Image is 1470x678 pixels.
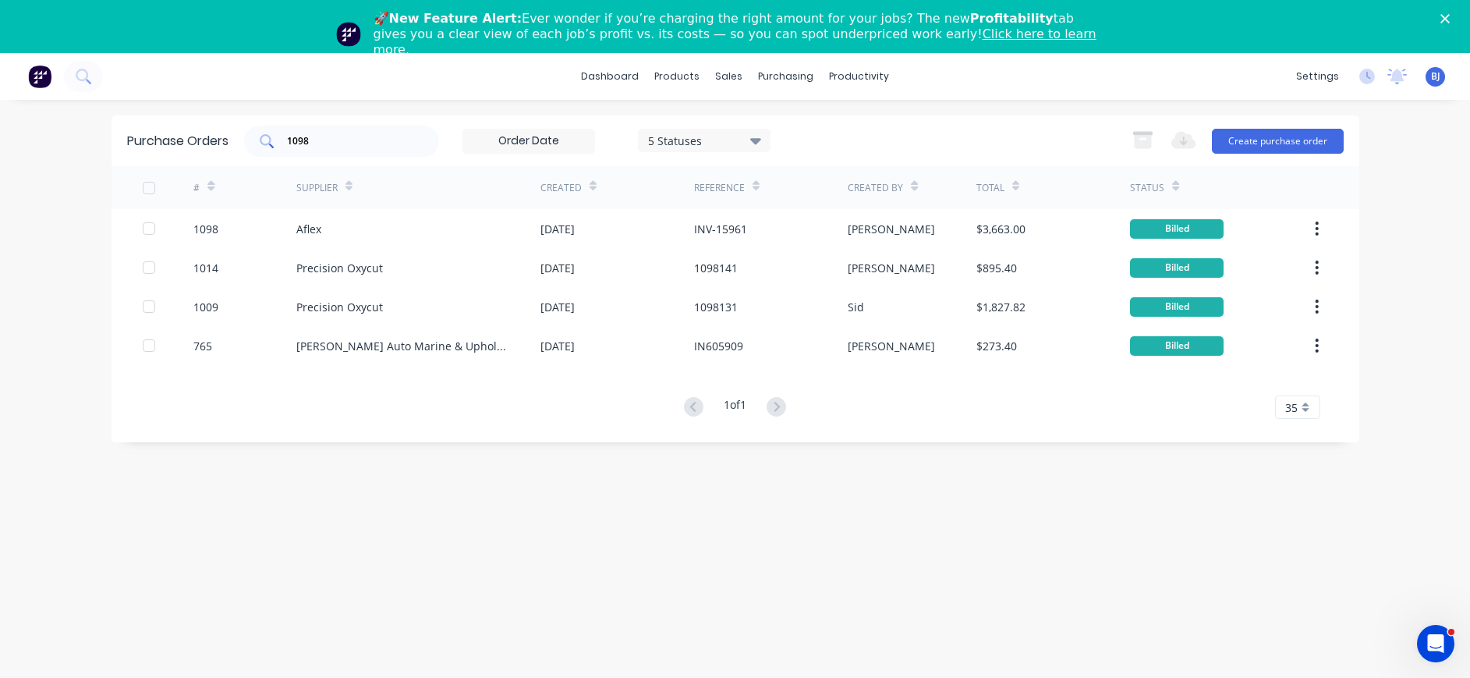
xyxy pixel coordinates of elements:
div: 5 Statuses [648,132,760,148]
div: sales [707,65,750,88]
div: Precision Oxycut [296,260,383,276]
div: $895.40 [976,260,1017,276]
div: 1014 [193,260,218,276]
b: Profitability [970,11,1054,26]
div: IN605909 [694,338,743,354]
div: [DATE] [540,338,575,354]
div: [DATE] [540,260,575,276]
div: 1098131 [694,299,738,315]
div: purchasing [750,65,821,88]
div: 1009 [193,299,218,315]
div: Aflex [296,221,321,237]
div: Close [1440,14,1456,23]
div: Precision Oxycut [296,299,383,315]
div: Supplier [296,181,338,195]
div: Status [1130,181,1164,195]
div: Billed [1130,336,1224,356]
div: 765 [193,338,212,354]
div: productivity [821,65,897,88]
div: 1098 [193,221,218,237]
div: $1,827.82 [976,299,1025,315]
input: Search purchase orders... [285,133,415,149]
input: Order Date [463,130,594,153]
div: Sid [848,299,864,315]
div: Billed [1130,258,1224,278]
div: Billed [1130,297,1224,317]
div: [PERSON_NAME] [848,338,935,354]
div: Created [540,181,582,195]
iframe: Intercom live chat [1417,625,1454,662]
button: Create purchase order [1212,129,1344,154]
div: 1 of 1 [724,396,746,419]
a: dashboard [573,65,646,88]
div: $3,663.00 [976,221,1025,237]
span: BJ [1431,69,1440,83]
div: $273.40 [976,338,1017,354]
a: Click here to learn more. [374,27,1096,57]
div: products [646,65,707,88]
div: [PERSON_NAME] [848,221,935,237]
div: 🚀 Ever wonder if you’re charging the right amount for your jobs? The new tab gives you a clear vi... [374,11,1110,58]
div: Created By [848,181,903,195]
b: New Feature Alert: [389,11,522,26]
span: 35 [1285,399,1298,416]
div: Purchase Orders [127,132,228,151]
div: [PERSON_NAME] Auto Marine & Upholstery Supplies [296,338,509,354]
div: INV-15961 [694,221,747,237]
div: Reference [694,181,745,195]
div: Billed [1130,219,1224,239]
div: settings [1288,65,1347,88]
div: 1098141 [694,260,738,276]
div: [PERSON_NAME] [848,260,935,276]
div: # [193,181,200,195]
img: Factory [28,65,51,88]
img: Profile image for Team [336,22,361,47]
div: [DATE] [540,299,575,315]
div: Total [976,181,1004,195]
div: [DATE] [540,221,575,237]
